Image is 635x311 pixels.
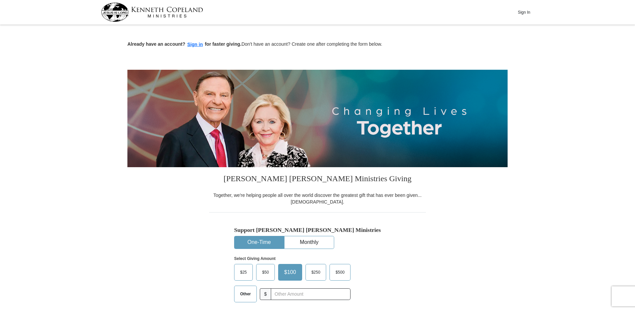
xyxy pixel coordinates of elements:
span: $50 [259,267,272,277]
strong: Already have an account? for faster giving. [127,41,241,47]
span: Other [237,289,254,299]
span: $100 [281,267,299,277]
div: Together, we're helping people all over the world discover the greatest gift that has ever been g... [209,192,426,205]
span: $250 [308,267,324,277]
h3: [PERSON_NAME] [PERSON_NAME] Ministries Giving [209,167,426,192]
button: Sign in [185,41,205,48]
button: One-Time [234,236,284,249]
button: Monthly [284,236,334,249]
span: $ [260,288,271,300]
button: Sign In [514,7,534,17]
span: $500 [332,267,348,277]
img: kcm-header-logo.svg [101,3,203,22]
span: $25 [237,267,250,277]
strong: Select Giving Amount [234,256,275,261]
p: Don't have an account? Create one after completing the form below. [127,41,508,48]
input: Other Amount [271,288,351,300]
h5: Support [PERSON_NAME] [PERSON_NAME] Ministries [234,227,401,234]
